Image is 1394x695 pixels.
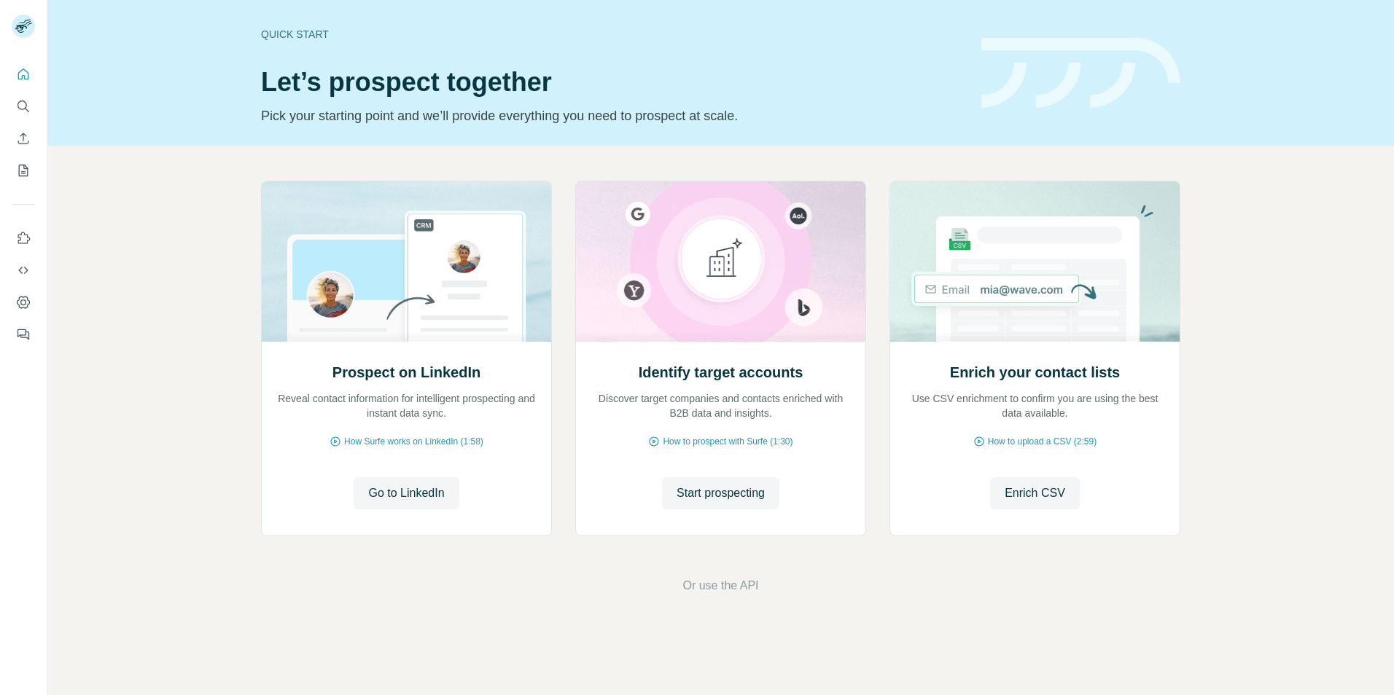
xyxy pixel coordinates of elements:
span: Go to LinkedIn [368,484,444,502]
button: My lists [12,157,35,184]
button: Search [12,93,35,119]
div: Quick start [261,27,964,42]
button: Go to LinkedIn [354,477,459,509]
h1: Let’s prospect together [261,68,964,97]
span: How Surfe works on LinkedIn (1:58) [344,435,483,448]
button: Quick start [12,61,35,87]
button: Feedback [12,321,35,347]
img: Identify target accounts [575,181,866,342]
button: Use Surfe on LinkedIn [12,225,35,251]
button: Start prospecting [662,477,779,509]
button: Or use the API [682,577,758,594]
span: Start prospecting [677,484,765,502]
p: Reveal contact information for intelligent prospecting and instant data sync. [276,391,537,420]
button: Enrich CSV [990,477,1080,509]
button: Dashboard [12,289,35,315]
p: Pick your starting point and we’ll provide everything you need to prospect at scale. [261,106,964,126]
h2: Prospect on LinkedIn [332,362,480,382]
img: banner [981,38,1180,109]
span: Enrich CSV [1005,484,1065,502]
button: Use Surfe API [12,257,35,283]
h2: Identify target accounts [639,362,803,382]
img: Prospect on LinkedIn [261,181,552,342]
p: Use CSV enrichment to confirm you are using the best data available. [905,391,1165,420]
span: How to upload a CSV (2:59) [988,435,1097,448]
h2: Enrich your contact lists [950,362,1120,382]
button: Enrich CSV [12,125,35,152]
p: Discover target companies and contacts enriched with B2B data and insights. [591,391,851,420]
img: Enrich your contact lists [889,181,1180,342]
span: How to prospect with Surfe (1:30) [663,435,793,448]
